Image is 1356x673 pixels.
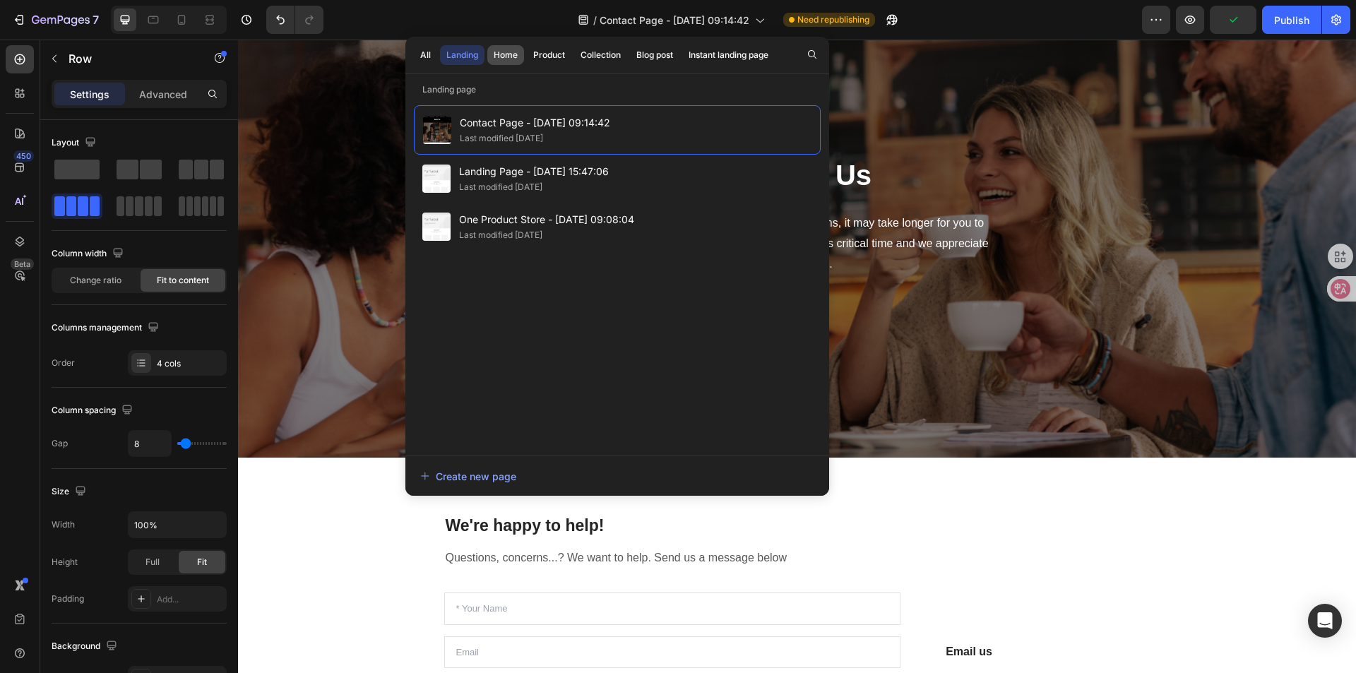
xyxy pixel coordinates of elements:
[459,211,634,228] span: One Product Store - [DATE] 09:08:04
[52,556,78,568] div: Height
[459,228,542,242] div: Last modified [DATE]
[359,174,759,234] p: Due to high volume of orders and interactions, it may take longer for you to respond. We are work...
[460,131,543,145] div: Last modified [DATE]
[708,629,910,650] p: [EMAIL_ADDRESS][DOMAIN_NAME]
[487,45,524,65] button: Home
[420,49,431,61] div: All
[52,244,126,263] div: Column width
[52,637,120,656] div: Background
[13,150,34,162] div: 450
[527,45,571,65] button: Product
[145,556,160,568] span: Full
[420,469,516,484] div: Create new page
[405,83,829,97] p: Landing page
[266,6,323,34] div: Undo/Redo
[52,482,89,501] div: Size
[494,49,518,61] div: Home
[52,357,75,369] div: Order
[11,258,34,270] div: Beta
[600,13,749,28] span: Contact Page - [DATE] 09:14:42
[206,597,663,629] input: Email
[420,462,815,490] button: Create new page
[460,114,610,131] span: Contact Page - [DATE] 09:14:42
[689,49,768,61] div: Instant landing page
[708,604,910,621] p: Email us
[52,592,84,605] div: Padding
[1308,604,1342,638] div: Open Intercom Messenger
[70,274,121,287] span: Change ratio
[581,49,621,61] div: Collection
[208,508,662,529] p: Questions, concerns...? We want to help. Send us a message below
[52,401,136,420] div: Column spacing
[440,45,484,65] button: Landing
[157,274,209,287] span: Fit to content
[6,6,105,34] button: 7
[533,49,565,61] div: Product
[139,87,187,102] p: Advanced
[1262,6,1321,34] button: Publish
[70,87,109,102] p: Settings
[208,476,662,497] p: We're happy to help!
[593,13,597,28] span: /
[797,13,869,26] span: Need republishing
[1274,13,1309,28] div: Publish
[157,357,223,370] div: 4 cols
[52,518,75,531] div: Width
[414,45,437,65] button: All
[636,49,673,61] div: Blog post
[129,512,226,537] input: Auto
[574,45,627,65] button: Collection
[446,49,478,61] div: Landing
[52,318,162,338] div: Columns management
[459,163,609,180] span: Landing Page - [DATE] 15:47:06
[238,40,1356,673] iframe: Design area
[52,437,68,450] div: Gap
[197,556,207,568] span: Fit
[93,11,99,28] p: 7
[206,553,663,585] input: * Your Name
[630,45,679,65] button: Blog post
[69,50,189,67] p: Row
[157,593,223,606] div: Add...
[682,45,775,65] button: Instant landing page
[459,180,542,194] div: Last modified [DATE]
[52,133,99,153] div: Layout
[129,431,171,456] input: Auto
